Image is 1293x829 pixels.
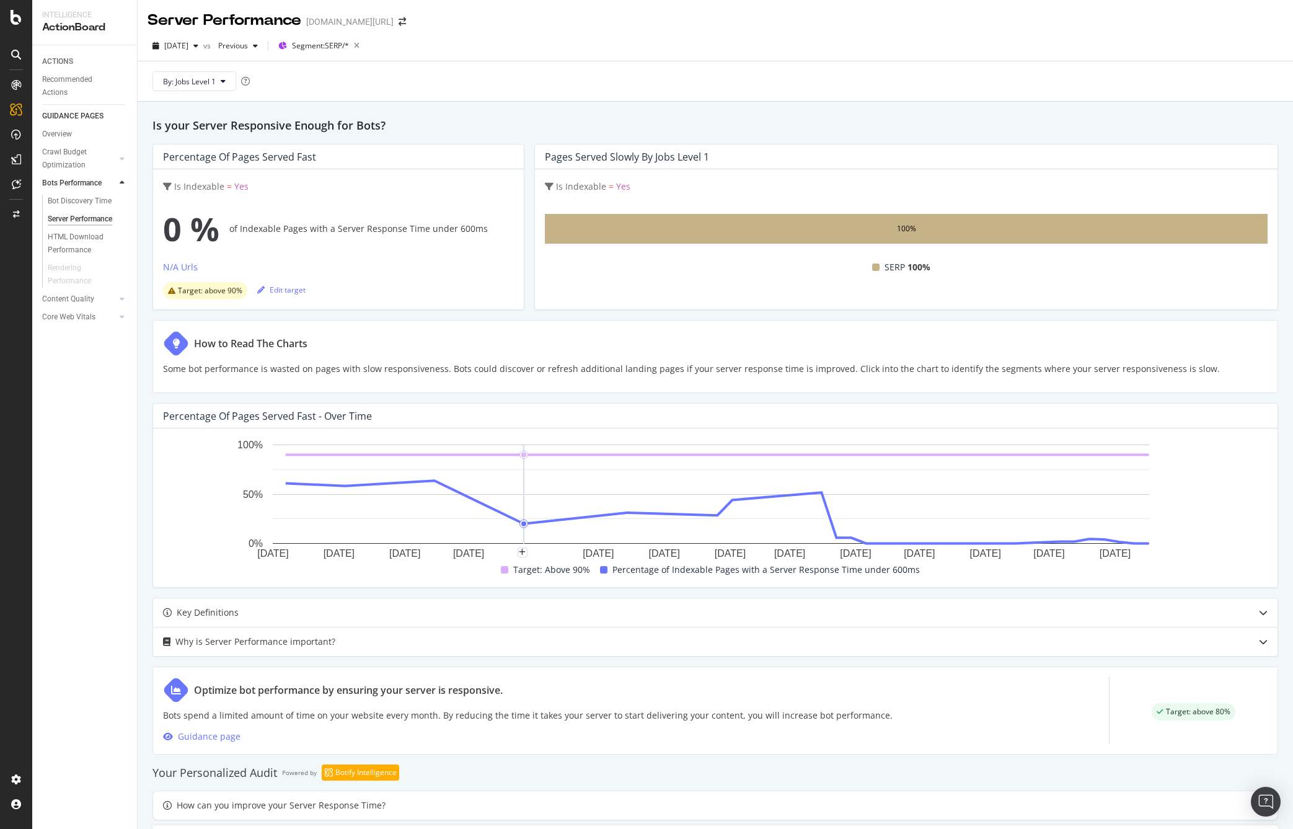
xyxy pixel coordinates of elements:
div: 100% [897,221,916,236]
a: Content Quality [42,293,116,306]
a: Bot Discovery Time [48,195,128,208]
text: [DATE] [324,548,355,559]
span: Previous [213,40,248,51]
text: [DATE] [1033,548,1064,559]
text: [DATE] [904,548,935,559]
text: [DATE] [648,548,679,559]
div: Server Performance [148,10,301,31]
div: [DOMAIN_NAME][URL] [306,16,394,28]
p: Some bot performance is wasted on pages with slow responsiveness. Bots could discover or refresh ... [163,361,1220,376]
div: Crawl Budget Optimization [42,146,107,172]
a: Recommended Actions [42,73,128,99]
button: Segment:SERP/* [273,36,364,56]
text: [DATE] [389,548,420,559]
div: Intelligence [42,10,127,20]
button: N/A Urls [163,260,198,280]
a: Overview [42,128,128,141]
div: Guidance page [178,729,241,744]
div: GUIDANCE PAGES [42,110,104,123]
span: Target: above 90% [178,287,242,295]
span: 100% [907,260,930,275]
p: Bots spend a limited amount of time on your website every month. By reducing the time it takes yo... [163,708,893,723]
div: Your Personalized Audit [152,765,277,780]
text: [DATE] [840,548,871,559]
div: arrow-right-arrow-left [399,17,406,26]
span: Percentage of Indexable Pages with a Server Response Time under 600ms [612,562,920,577]
text: [DATE] [257,548,288,559]
div: Rendering Performance [48,262,117,288]
div: ACTIONS [42,55,73,68]
div: Pages Served Slowly by Jobs Level 1 [545,151,709,163]
span: = [609,180,614,192]
text: 50% [243,489,263,500]
div: Optimize bot performance by ensuring your server is responsive. [194,683,503,698]
div: Botify Intelligence [335,767,397,778]
span: Is Indexable [174,180,224,192]
a: Rendering Performance [48,262,128,288]
text: [DATE] [774,548,805,559]
span: Yes [234,180,249,192]
div: HTML Download Performance [48,231,120,257]
div: Core Web Vitals [42,311,95,324]
text: [DATE] [969,548,1000,559]
text: [DATE] [1100,548,1131,559]
text: 0% [249,538,263,549]
button: Previous [213,36,263,56]
span: 2025 Aug. 24th [164,40,188,51]
a: HTML Download Performance [48,231,128,257]
div: How to Read The Charts [194,336,307,351]
text: 100% [237,440,263,450]
a: Bots Performance [42,177,116,190]
text: [DATE] [583,548,614,559]
span: Target: above 80% [1166,708,1230,716]
button: Edit target [257,280,306,299]
a: Server Performance [48,213,128,226]
span: Segment: SERP/* [292,40,349,51]
div: Content Quality [42,293,94,306]
div: Bot Discovery Time [48,195,112,208]
div: of Indexable Pages with a Server Response Time under 600ms [163,204,514,254]
span: 0 % [163,204,219,254]
svg: A chart. [163,438,1258,562]
div: warning label [163,282,247,299]
div: Key Definitions [177,605,239,620]
span: Yes [616,180,630,192]
div: Powered by [282,765,317,780]
h2: Is your Server Responsive Enough for Bots? [152,117,1278,134]
div: Why is Server Performance important? [175,634,335,649]
span: Is Indexable [556,180,606,192]
button: By: Jobs Level 1 [152,71,236,91]
span: vs [203,40,213,51]
div: How can you improve your Server Response Time? [177,798,386,813]
div: Recommended Actions [42,73,117,99]
div: Percentage of Pages Served Fast - Over Time [163,410,372,422]
div: plus [518,547,527,557]
text: [DATE] [453,548,484,559]
button: [DATE] [148,36,203,56]
div: Bots Performance [42,177,102,190]
div: Overview [42,128,72,141]
span: SERP [885,260,905,275]
span: = [227,180,232,192]
text: [DATE] [715,548,746,559]
div: ActionBoard [42,20,127,35]
div: Edit target [257,285,306,295]
a: ACTIONS [42,55,128,68]
div: Percentage of Pages Served Fast [163,151,316,163]
span: Target: Above 90% [513,562,590,577]
a: GUIDANCE PAGES [42,110,128,123]
a: Crawl Budget Optimization [42,146,116,172]
div: N/A Urls [163,261,198,273]
div: success label [1152,703,1235,720]
a: Guidance page [163,730,241,742]
div: Open Intercom Messenger [1251,787,1281,817]
a: Core Web Vitals [42,311,116,324]
span: By: Jobs Level 1 [163,76,216,87]
div: Server Performance [48,213,112,226]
